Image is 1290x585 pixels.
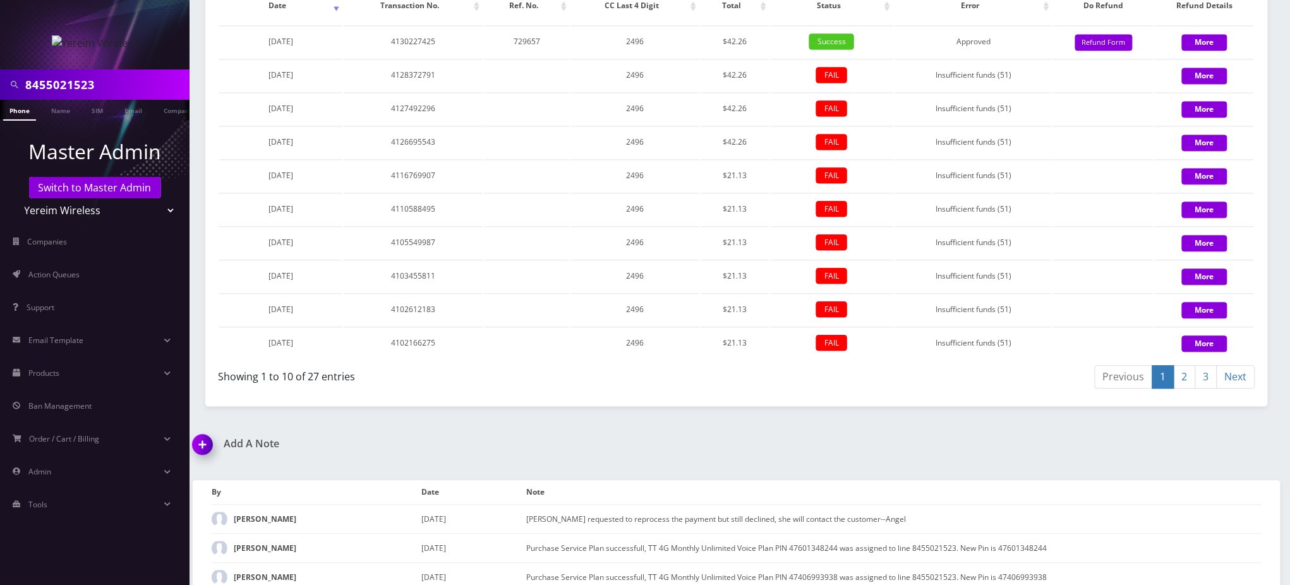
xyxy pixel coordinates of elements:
span: [DATE] [268,203,293,214]
td: Insufficient funds (51) [895,59,1052,91]
span: [DATE] [268,304,293,315]
button: More [1182,135,1227,151]
td: $21.13 [701,293,769,325]
span: Order / Cart / Billing [30,433,100,444]
td: 4126695543 [344,126,483,158]
td: Approved [895,25,1052,57]
strong: [PERSON_NAME] [234,514,296,524]
td: 2496 [571,327,699,359]
span: FAIL [816,167,847,183]
td: 2496 [571,226,699,258]
td: 2496 [571,293,699,325]
button: More [1182,101,1227,118]
th: Date [421,480,526,504]
span: Support [27,302,54,313]
td: $21.13 [701,159,769,191]
td: [DATE] [421,504,526,533]
td: 4103455811 [344,260,483,292]
td: [DATE] [421,533,526,562]
td: $21.13 [701,226,769,258]
span: FAIL [816,201,847,217]
span: FAIL [816,268,847,284]
th: Note [527,480,1262,504]
a: Switch to Master Admin [29,177,161,198]
td: 4130227425 [344,25,483,57]
td: 729657 [484,25,570,57]
span: [DATE] [268,136,293,147]
span: FAIL [816,234,847,250]
td: Insufficient funds (51) [895,92,1052,124]
td: 2496 [571,159,699,191]
span: [DATE] [268,170,293,181]
td: $21.13 [701,260,769,292]
span: FAIL [816,67,847,83]
td: Insufficient funds (51) [895,159,1052,191]
a: Name [45,100,76,119]
span: Action Queues [28,269,80,280]
td: $42.26 [701,126,769,158]
a: Previous [1095,365,1153,389]
a: 1 [1152,365,1174,389]
button: More [1182,34,1227,51]
td: $42.26 [701,59,769,91]
a: Next [1217,365,1255,389]
a: 2 [1174,365,1196,389]
strong: [PERSON_NAME] [234,572,296,582]
span: FAIL [816,134,847,150]
th: By [212,480,421,504]
strong: [PERSON_NAME] [234,543,296,553]
span: Companies [28,236,68,247]
a: SIM [85,100,109,119]
span: Ban Management [28,401,92,411]
td: Insufficient funds (51) [895,193,1052,225]
td: Insufficient funds (51) [895,126,1052,158]
td: [PERSON_NAME] requested to reprocess the payment but still declined, she will contact the custome... [527,504,1262,533]
button: More [1182,235,1227,251]
td: 4128372791 [344,59,483,91]
td: $21.13 [701,193,769,225]
td: Insufficient funds (51) [895,293,1052,325]
span: Success [809,33,854,49]
td: 4102612183 [344,293,483,325]
span: FAIL [816,335,847,351]
button: More [1182,168,1227,184]
input: Search in Company [25,73,186,97]
span: Email Template [28,335,83,346]
td: Purchase Service Plan successfull, TT 4G Monthly Unlimited Voice Plan PIN 47601348244 was assigne... [527,533,1262,562]
span: FAIL [816,100,847,116]
button: More [1182,68,1227,84]
td: Insufficient funds (51) [895,327,1052,359]
span: Products [28,368,59,378]
td: Insufficient funds (51) [895,226,1052,258]
span: [DATE] [268,337,293,348]
span: FAIL [816,301,847,317]
td: 4127492296 [344,92,483,124]
button: More [1182,302,1227,318]
td: $21.13 [701,327,769,359]
span: [DATE] [268,270,293,281]
td: 4110588495 [344,193,483,225]
td: 2496 [571,193,699,225]
td: 4105549987 [344,226,483,258]
td: 2496 [571,59,699,91]
td: 2496 [571,92,699,124]
a: Phone [3,100,36,121]
span: [DATE] [268,103,293,114]
span: [DATE] [268,237,293,248]
button: Refund Form [1075,34,1133,51]
img: Yereim Wireless [52,35,138,51]
td: $42.26 [701,92,769,124]
td: $42.26 [701,25,769,57]
a: Add A Note [193,438,727,450]
button: More [1182,268,1227,285]
div: Showing 1 to 10 of 27 entries [218,364,727,384]
span: Tools [28,499,47,510]
td: Insufficient funds (51) [895,260,1052,292]
button: More [1182,335,1227,352]
a: Email [118,100,148,119]
span: [DATE] [268,69,293,80]
td: 4116769907 [344,159,483,191]
span: Admin [28,466,51,477]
